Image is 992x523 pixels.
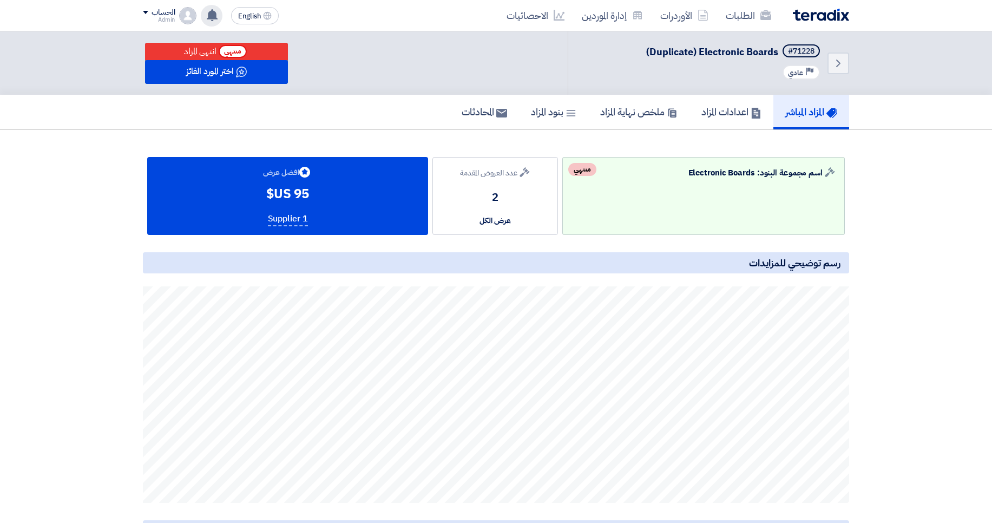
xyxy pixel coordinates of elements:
img: profile_test.png [179,7,196,24]
h5: رسم توضيحي للمزايدات [143,252,849,273]
a: الأوردرات [652,3,717,28]
a: الطلبات [717,3,780,28]
h5: اعدادات المزاد [701,106,761,118]
div: #71228 [788,48,814,55]
a: ملخص نهاية المزاد [588,95,689,129]
h5: المزاد المباشر [785,106,837,118]
a: بنود المزاد [519,95,588,129]
span: عادي [788,68,803,78]
span: English [238,12,261,20]
div: 95 US$ [266,184,309,204]
span: (Duplicate) Electronic Boards [646,44,778,59]
span: افضل عرض [263,167,299,178]
button: English [231,7,279,24]
div: Supplier 1 [268,212,308,226]
span: عدد العروض المقدمة [460,167,517,179]
a: الاحصائيات [498,3,573,28]
a: إدارة الموردين [573,3,652,28]
a: المحادثات [450,95,519,129]
button: اختر المورد الفائز [145,60,288,84]
span: اسم مجموعة البنود: Electronic Boards [688,167,823,179]
div: 2 [492,189,498,205]
span: منتهي [219,45,247,58]
div: انتهى المزاد [184,45,216,58]
div: منتهي [568,163,596,176]
img: Teradix logo [793,9,849,21]
h5: ملخص نهاية المزاد [600,106,678,118]
a: اعدادات المزاد [689,95,773,129]
h5: بنود المزاد [531,106,576,118]
a: المزاد المباشر [773,95,849,129]
span: عرض الكل [479,218,510,224]
div: Admin [143,17,175,23]
h5: المحادثات [462,106,507,118]
h5: (Duplicate) Electronic Boards [646,44,822,60]
div: الحساب [152,8,175,17]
